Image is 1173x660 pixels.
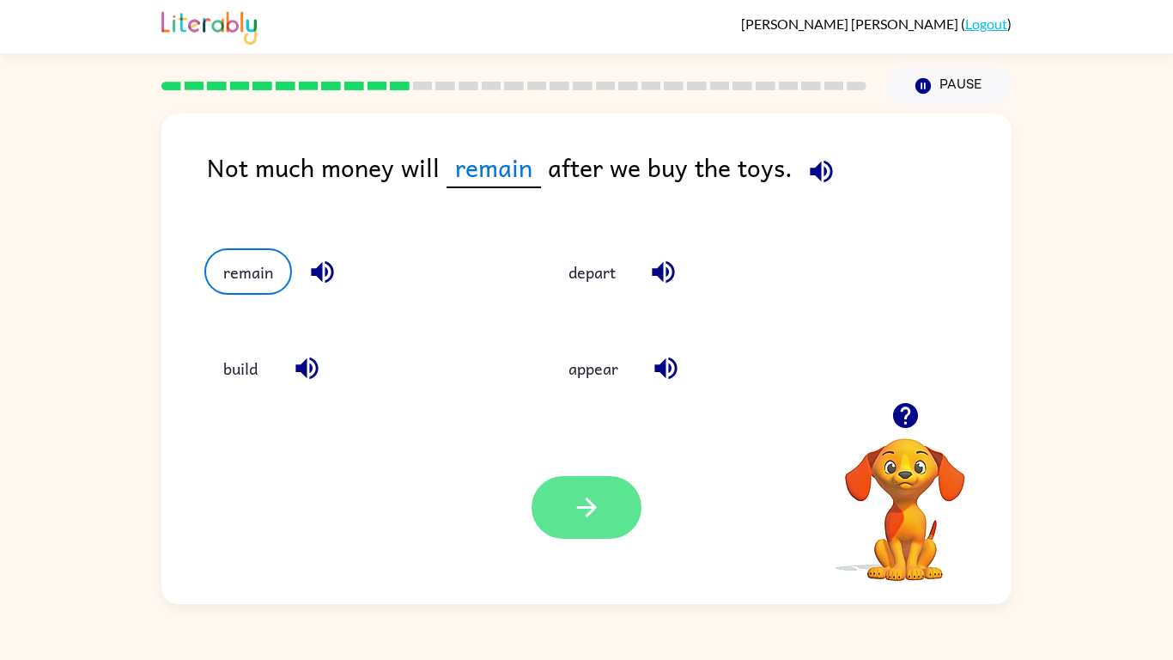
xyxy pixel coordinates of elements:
button: Pause [887,66,1012,106]
img: Literably [161,7,257,45]
video: Your browser must support playing .mp4 files to use Literably. Please try using another browser. [819,412,991,584]
span: remain [447,148,541,188]
a: Logout [965,15,1007,32]
button: remain [204,248,292,295]
div: ( ) [741,15,1012,32]
div: Not much money will after we buy the toys. [207,148,1012,214]
span: [PERSON_NAME] [PERSON_NAME] [741,15,961,32]
button: build [204,345,277,392]
button: depart [551,248,633,295]
button: appear [551,345,635,392]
